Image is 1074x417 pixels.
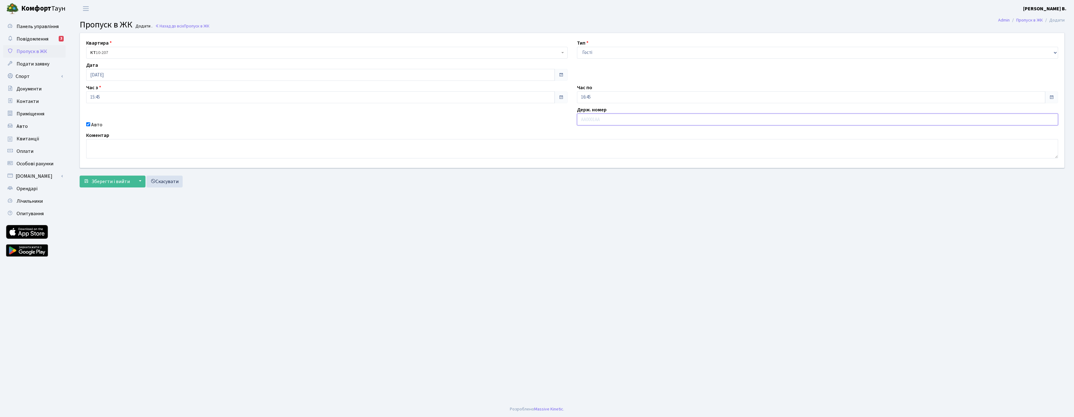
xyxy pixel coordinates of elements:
span: Особові рахунки [17,160,53,167]
b: КТ [90,50,96,56]
span: Подати заявку [17,61,49,67]
label: Тип [577,39,589,47]
b: Комфорт [21,3,51,13]
span: Панель управління [17,23,59,30]
a: Подати заявку [3,58,66,70]
span: Оплати [17,148,33,155]
a: Документи [3,83,66,95]
span: Лічильники [17,198,43,205]
a: Massive Kinetic [534,406,563,412]
input: AA0001AA [577,114,1058,125]
a: Спорт [3,70,66,83]
div: 3 [59,36,64,41]
button: Зберегти і вийти [80,176,134,187]
a: Панель управління [3,20,66,33]
a: Опитування [3,207,66,220]
span: Пропуск в ЖК [17,48,47,55]
label: Квартира [86,39,112,47]
span: Зберегти і вийти [91,178,130,185]
div: Розроблено . [510,406,564,413]
label: Дата [86,61,98,69]
a: Контакти [3,95,66,108]
label: Держ. номер [577,106,607,114]
a: Назад до всіхПропуск в ЖК [155,23,209,29]
span: Документи [17,85,42,92]
span: Авто [17,123,28,130]
span: <b>КТ</b>&nbsp;&nbsp;&nbsp;&nbsp;10-207 [90,50,560,56]
a: Особові рахунки [3,158,66,170]
a: Пропуск в ЖК [1016,17,1043,23]
a: Оплати [3,145,66,158]
nav: breadcrumb [989,14,1074,27]
span: Орендарі [17,185,37,192]
a: Орендарі [3,182,66,195]
label: Час з [86,84,101,91]
a: Лічильники [3,195,66,207]
span: Контакти [17,98,39,105]
span: Пропуск в ЖК [80,18,132,31]
li: Додати [1043,17,1065,24]
button: Переключити навігацію [78,3,94,14]
a: Авто [3,120,66,133]
small: Додати . [134,24,152,29]
span: Приміщення [17,110,44,117]
span: Пропуск в ЖК [184,23,209,29]
label: Час по [577,84,592,91]
a: Повідомлення3 [3,33,66,45]
img: logo.png [6,2,19,15]
a: Приміщення [3,108,66,120]
a: Пропуск в ЖК [3,45,66,58]
a: Admin [998,17,1010,23]
span: Повідомлення [17,36,48,42]
a: Квитанції [3,133,66,145]
a: [DOMAIN_NAME] [3,170,66,182]
span: <b>КТ</b>&nbsp;&nbsp;&nbsp;&nbsp;10-207 [86,47,568,59]
span: Квитанції [17,135,39,142]
a: Скасувати [146,176,183,187]
span: Таун [21,3,66,14]
label: Коментар [86,132,109,139]
span: Опитування [17,210,44,217]
label: Авто [91,121,102,128]
a: [PERSON_NAME] В. [1023,5,1067,12]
